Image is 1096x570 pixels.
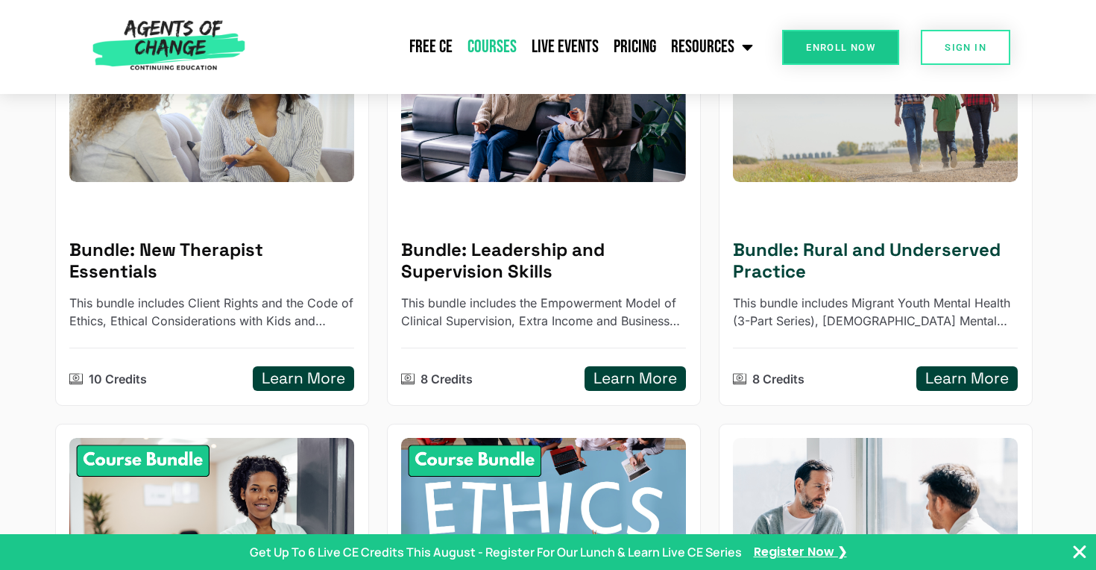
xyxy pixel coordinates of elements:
h5: Bundle: New Therapist Essentials [69,239,354,283]
p: This bundle includes the Empowerment Model of Clinical Supervision, Extra Income and Business Ski... [401,294,686,330]
h5: Bundle: Rural and Underserved Practice [733,239,1018,283]
span: Enroll Now [806,43,875,52]
a: Rural and Underserved Practice - 8 Credit CE BundleBundle: Rural and Underserved PracticeThis bun... [719,10,1033,406]
img: Rural and Underserved Practice - 8 Credit CE Bundle [719,16,1032,190]
a: Resources [664,28,760,66]
img: New Therapist Essentials - 10 Credit CE Bundle [69,25,354,182]
p: 10 Credits [89,370,147,388]
a: Register Now ❯ [754,544,847,560]
a: Pricing [606,28,664,66]
p: This bundle includes Client Rights and the Code of Ethics, Ethical Considerations with Kids and T... [69,294,354,330]
div: Rural and Underserved Practice - 8 Credit CE Bundle [733,25,1018,182]
a: Courses [460,28,524,66]
h5: Learn More [593,369,677,388]
p: This bundle includes Migrant Youth Mental Health (3-Part Series), Native American Mental Health, ... [733,294,1018,330]
nav: Menu [252,28,760,66]
a: Enroll Now [782,30,899,65]
p: Get Up To 6 Live CE Credits This August - Register For Our Lunch & Learn Live CE Series [250,543,742,561]
h5: Learn More [262,369,345,388]
a: New Therapist Essentials - 10 Credit CE BundleBundle: New Therapist EssentialsThis bundle include... [55,10,369,406]
p: 8 Credits [752,370,804,388]
p: 8 Credits [421,370,473,388]
button: Close Banner [1071,543,1089,561]
h5: Bundle: Leadership and Supervision Skills [401,239,686,283]
a: SIGN IN [921,30,1010,65]
span: SIGN IN [945,43,986,52]
img: Leadership and Supervision Skills - 8 Credit CE Bundle [401,25,686,182]
h5: Learn More [925,369,1009,388]
a: Free CE [402,28,460,66]
a: Live Events [524,28,606,66]
a: Leadership and Supervision Skills - 8 Credit CE BundleBundle: Leadership and Supervision SkillsTh... [387,10,701,406]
